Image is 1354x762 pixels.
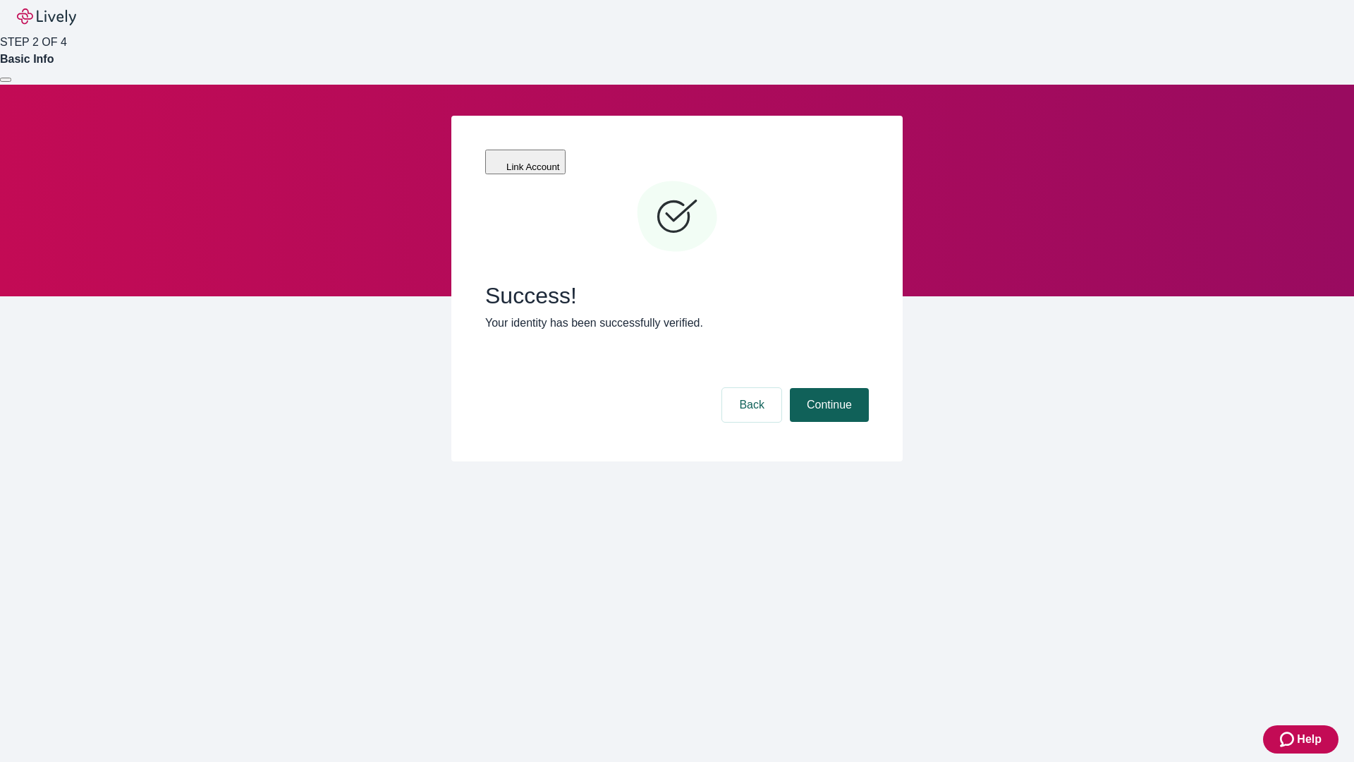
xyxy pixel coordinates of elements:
svg: Checkmark icon [635,175,719,260]
button: Link Account [485,150,566,174]
p: Your identity has been successfully verified. [485,315,869,332]
img: Lively [17,8,76,25]
button: Back [722,388,781,422]
button: Continue [790,388,869,422]
span: Success! [485,282,869,309]
span: Help [1297,731,1322,748]
svg: Zendesk support icon [1280,731,1297,748]
button: Zendesk support iconHelp [1263,725,1338,754]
